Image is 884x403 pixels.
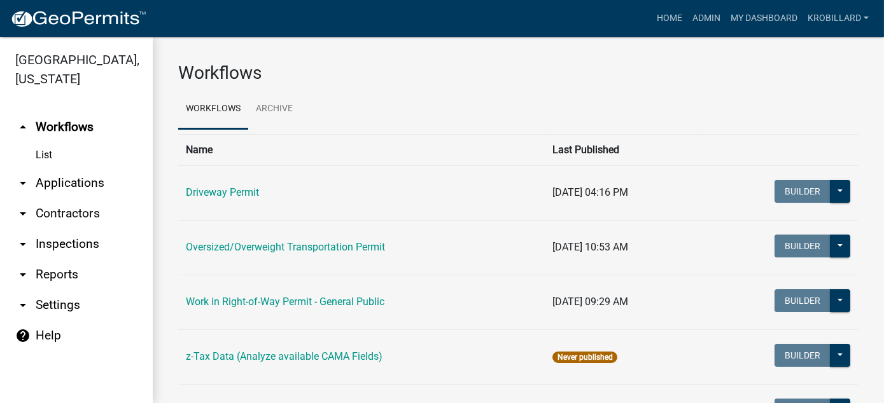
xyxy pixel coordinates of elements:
a: Work in Right-of-Way Permit - General Public [186,296,384,308]
button: Builder [775,344,831,367]
a: Oversized/Overweight Transportation Permit [186,241,385,253]
a: Workflows [178,89,248,130]
a: Home [652,6,687,31]
a: My Dashboard [726,6,803,31]
span: Never published [552,352,617,363]
span: [DATE] 04:16 PM [552,186,628,198]
button: Builder [775,180,831,203]
i: help [15,328,31,343]
span: [DATE] 09:29 AM [552,296,628,308]
i: arrow_drop_down [15,267,31,282]
a: z-Tax Data (Analyze available CAMA Fields) [186,350,382,362]
a: Archive [248,89,300,130]
i: arrow_drop_down [15,297,31,313]
button: Builder [775,289,831,312]
button: Builder [775,235,831,257]
i: arrow_drop_up [15,120,31,135]
i: arrow_drop_down [15,206,31,221]
a: Driveway Permit [186,186,259,198]
i: arrow_drop_down [15,236,31,252]
span: [DATE] 10:53 AM [552,241,628,253]
th: Name [178,134,545,165]
a: Admin [687,6,726,31]
i: arrow_drop_down [15,175,31,191]
th: Last Published [545,134,701,165]
h3: Workflows [178,62,859,84]
a: krobillard [803,6,874,31]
